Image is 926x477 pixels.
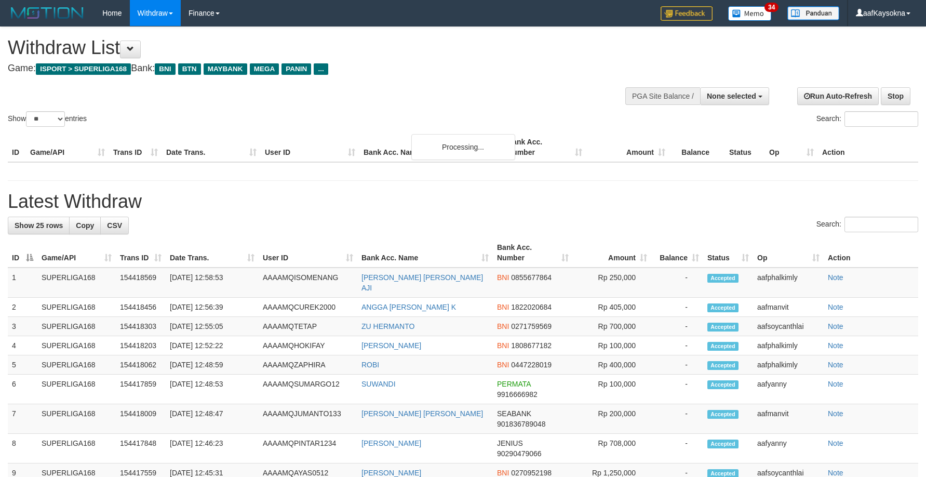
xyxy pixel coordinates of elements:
span: BNI [497,273,509,282]
select: Showentries [26,111,65,127]
span: Copy 9916666982 to clipboard [497,390,538,399]
th: Status [725,132,765,162]
a: Run Auto-Refresh [797,87,879,105]
th: ID: activate to sort column descending [8,238,37,268]
td: 154418203 [116,336,166,355]
th: User ID [261,132,359,162]
td: SUPERLIGA168 [37,336,116,355]
a: ZU HERMANTO [361,322,414,330]
a: [PERSON_NAME] [361,439,421,447]
td: aafsoycanthlai [753,317,824,336]
th: User ID: activate to sort column ascending [259,238,357,268]
h1: Withdraw List [8,37,607,58]
a: Note [828,303,843,311]
td: 154418009 [116,404,166,434]
td: 8 [8,434,37,463]
th: Bank Acc. Number: activate to sort column ascending [493,238,573,268]
span: BTN [178,63,201,75]
span: BNI [155,63,175,75]
td: SUPERLIGA168 [37,355,116,375]
td: aafphalkimly [753,355,824,375]
td: 154417848 [116,434,166,463]
span: Copy 901836789048 to clipboard [497,420,545,428]
td: 154417859 [116,375,166,404]
span: Accepted [707,361,739,370]
td: aafyanny [753,434,824,463]
span: CSV [107,221,122,230]
td: [DATE] 12:48:47 [166,404,259,434]
td: aafmanvit [753,298,824,317]
a: ANGGA [PERSON_NAME] K [361,303,456,311]
td: [DATE] 12:58:53 [166,268,259,298]
button: None selected [700,87,769,105]
div: PGA Site Balance / [625,87,700,105]
td: Rp 708,000 [573,434,651,463]
a: [PERSON_NAME] [361,469,421,477]
td: - [651,404,703,434]
td: aafmanvit [753,404,824,434]
th: Game/API: activate to sort column ascending [37,238,116,268]
span: Show 25 rows [15,221,63,230]
td: - [651,268,703,298]
td: SUPERLIGA168 [37,375,116,404]
td: - [651,375,703,404]
td: SUPERLIGA168 [37,404,116,434]
span: MAYBANK [204,63,247,75]
td: Rp 405,000 [573,298,651,317]
td: [DATE] 12:48:59 [166,355,259,375]
input: Search: [844,111,918,127]
td: AAAAMQISOMENANG [259,268,357,298]
td: Rp 400,000 [573,355,651,375]
td: AAAAMQHOKIFAY [259,336,357,355]
a: Note [828,439,843,447]
a: [PERSON_NAME] [361,341,421,350]
img: MOTION_logo.png [8,5,87,21]
span: JENIUS [497,439,523,447]
td: AAAAMQPINTAR1234 [259,434,357,463]
span: Copy [76,221,94,230]
td: SUPERLIGA168 [37,268,116,298]
td: 154418456 [116,298,166,317]
span: Accepted [707,342,739,351]
td: 5 [8,355,37,375]
a: Note [828,322,843,330]
td: [DATE] 12:55:05 [166,317,259,336]
td: - [651,355,703,375]
td: 154418303 [116,317,166,336]
td: aafyanny [753,375,824,404]
a: Note [828,469,843,477]
td: aafphalkimly [753,268,824,298]
a: Note [828,380,843,388]
span: PANIN [281,63,311,75]
span: MEGA [250,63,279,75]
img: Feedback.jpg [661,6,713,21]
a: CSV [100,217,129,234]
td: SUPERLIGA168 [37,434,116,463]
td: Rp 100,000 [573,375,651,404]
span: Copy 0447228019 to clipboard [511,361,552,369]
th: Action [824,238,918,268]
th: Bank Acc. Name: activate to sort column ascending [357,238,493,268]
td: Rp 250,000 [573,268,651,298]
a: Stop [881,87,910,105]
span: Accepted [707,274,739,283]
span: Accepted [707,380,739,389]
td: Rp 700,000 [573,317,651,336]
a: [PERSON_NAME] [PERSON_NAME] AJI [361,273,483,292]
td: - [651,434,703,463]
span: ISPORT > SUPERLIGA168 [36,63,131,75]
td: 3 [8,317,37,336]
th: Status: activate to sort column ascending [703,238,753,268]
span: BNI [497,341,509,350]
img: Button%20Memo.svg [728,6,772,21]
a: Note [828,341,843,350]
h4: Game: Bank: [8,63,607,74]
th: ID [8,132,26,162]
td: AAAAMQSUMARGO12 [259,375,357,404]
td: Rp 100,000 [573,336,651,355]
label: Search: [816,217,918,232]
span: ... [314,63,328,75]
h1: Latest Withdraw [8,191,918,212]
th: Date Trans.: activate to sort column ascending [166,238,259,268]
td: 1 [8,268,37,298]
